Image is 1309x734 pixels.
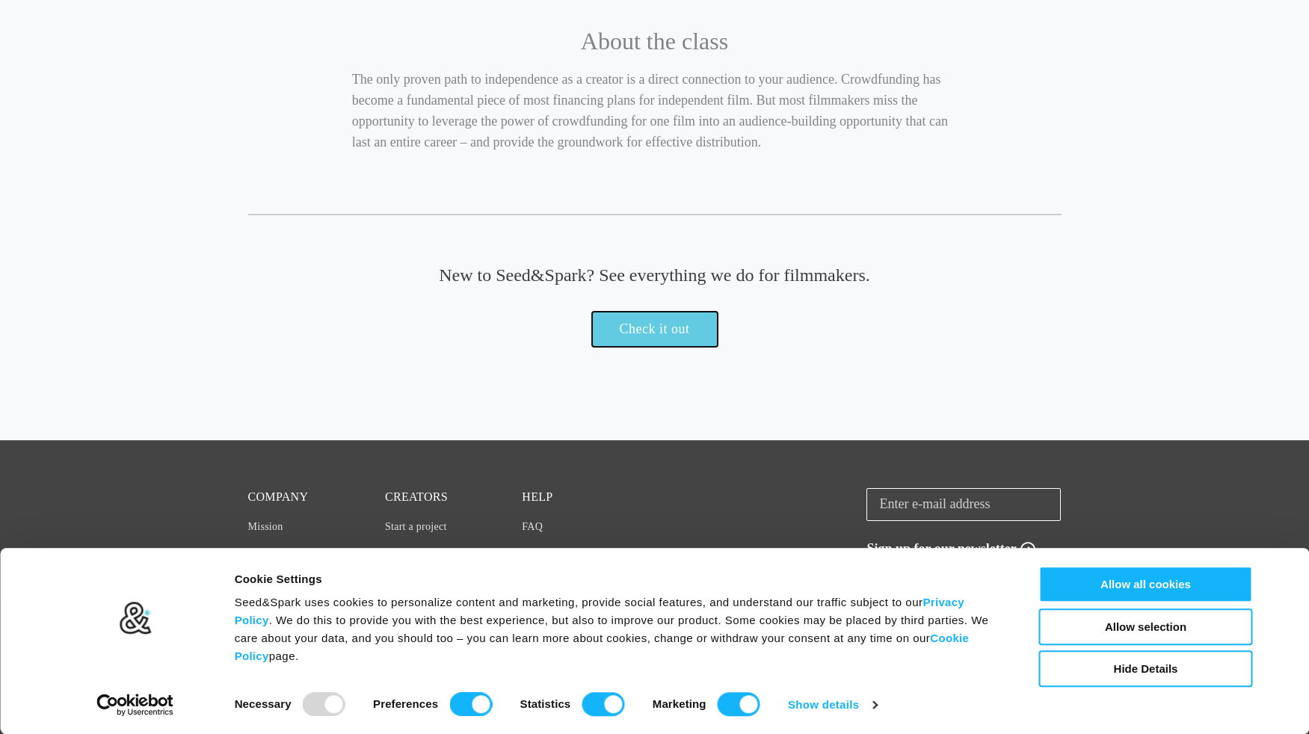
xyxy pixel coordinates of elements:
[1039,566,1253,602] button: Allow all cookies
[653,697,706,710] strong: Marketing
[591,311,718,348] a: Check it out
[235,697,292,710] strong: Necessary
[70,694,200,716] a: Usercentrics Cookiebot - opens in a new window
[235,593,1005,665] div: Seed&Spark uses cookies to personalize content and marketing, provide social features, and unders...
[352,69,958,152] h5: The only proven path to independence as a creator is a direct connection to your audience. Crowdf...
[385,490,448,503] a: Creators
[866,541,1016,556] span: Sign up for our newsletter
[1039,650,1253,687] button: Hide Details
[248,521,283,532] a: Mission
[1039,608,1253,645] button: Allow selection
[248,490,309,503] a: Company
[118,602,152,636] img: logo
[522,521,543,532] a: FAQ
[522,490,552,503] a: Help
[788,694,877,716] a: Show details
[373,697,438,710] strong: Preferences
[385,521,447,532] a: Start a project
[235,570,1005,588] div: Cookie Settings
[866,488,1061,521] input: Enter e-mail address
[866,538,1035,560] button: Sign up for our newsletter
[352,25,958,57] h3: About the class
[520,697,571,710] strong: Statistics
[234,686,235,687] legend: Consent Selection
[248,263,1062,287] h4: New to Seed&Spark? See everything we do for filmmakers.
